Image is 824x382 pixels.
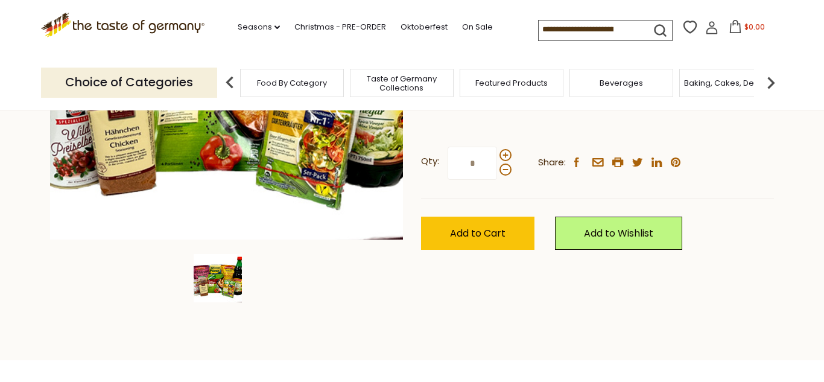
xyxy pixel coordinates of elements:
input: Qty: [448,147,497,180]
a: Seasons [238,21,280,34]
span: Share: [538,155,566,170]
a: Baking, Cakes, Desserts [684,78,778,88]
a: Add to Wishlist [555,217,682,250]
a: Taste of Germany Collections [353,74,450,92]
span: Add to Cart [450,226,505,240]
button: $0.00 [721,20,772,38]
a: Christmas - PRE-ORDER [294,21,386,34]
p: Choice of Categories [41,68,217,97]
button: Add to Cart [421,217,534,250]
span: $0.00 [744,22,765,32]
img: previous arrow [218,71,242,95]
a: Food By Category [257,78,327,88]
a: Featured Products [475,78,548,88]
a: Oktoberfest [401,21,448,34]
img: next arrow [759,71,783,95]
a: Beverages [600,78,643,88]
a: On Sale [462,21,493,34]
strong: Qty: [421,154,439,169]
img: The Taste of Germany "Brathendl" Roasted Chicken Meal Kit [194,254,242,302]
